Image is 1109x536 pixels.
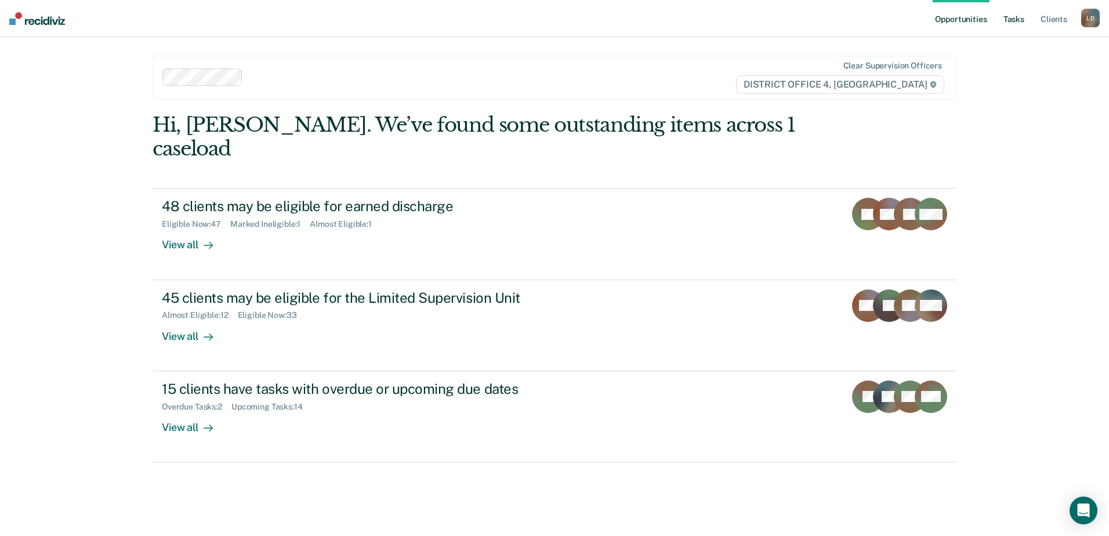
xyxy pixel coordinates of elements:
[230,219,310,229] div: Marked Ineligible : 1
[153,280,956,371] a: 45 clients may be eligible for the Limited Supervision UnitAlmost Eligible:12Eligible Now:33View all
[1070,497,1097,524] div: Open Intercom Messenger
[310,219,381,229] div: Almost Eligible : 1
[162,310,238,320] div: Almost Eligible : 12
[162,289,569,306] div: 45 clients may be eligible for the Limited Supervision Unit
[1081,9,1100,27] div: L D
[1081,9,1100,27] button: LD
[9,12,65,25] img: Recidiviz
[162,219,230,229] div: Eligible Now : 47
[162,411,227,434] div: View all
[162,229,227,252] div: View all
[153,371,956,462] a: 15 clients have tasks with overdue or upcoming due datesOverdue Tasks:2Upcoming Tasks:14View all
[153,188,956,280] a: 48 clients may be eligible for earned dischargeEligible Now:47Marked Ineligible:1Almost Eligible:...
[162,320,227,343] div: View all
[162,198,569,215] div: 48 clients may be eligible for earned discharge
[162,402,231,412] div: Overdue Tasks : 2
[736,75,944,94] span: DISTRICT OFFICE 4, [GEOGRAPHIC_DATA]
[843,61,942,71] div: Clear supervision officers
[162,381,569,397] div: 15 clients have tasks with overdue or upcoming due dates
[153,113,796,161] div: Hi, [PERSON_NAME]. We’ve found some outstanding items across 1 caseload
[231,402,312,412] div: Upcoming Tasks : 14
[238,310,306,320] div: Eligible Now : 33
